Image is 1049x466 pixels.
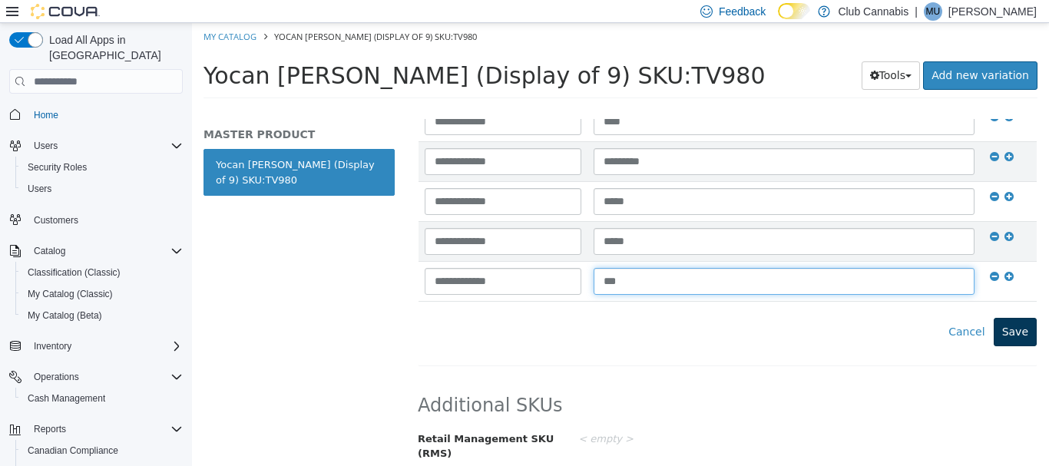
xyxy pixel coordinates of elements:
button: Users [3,135,189,157]
button: Reports [3,418,189,440]
span: Canadian Compliance [22,441,183,460]
span: Users [28,183,51,195]
span: Cash Management [22,389,183,408]
span: Dark Mode [778,19,779,20]
span: Retail Management SKU (RMS) [226,410,362,437]
p: Club Cannabis [838,2,908,21]
input: Dark Mode [778,3,810,19]
button: Reports [28,420,72,438]
span: Yocan [PERSON_NAME] (Display of 9) SKU:TV980 [12,39,574,66]
span: My Catalog (Beta) [22,306,183,325]
button: Cash Management [15,388,189,409]
button: Users [15,178,189,200]
span: Customers [34,214,78,226]
button: Inventory [28,337,78,355]
span: My Catalog (Classic) [28,288,113,300]
a: Canadian Compliance [22,441,124,460]
span: Classification (Classic) [22,263,183,282]
button: Operations [3,366,189,388]
h5: MASTER PRODUCT [12,104,203,118]
p: | [915,2,918,21]
a: Customers [28,211,84,230]
button: Security Roles [15,157,189,178]
button: Customers [3,209,189,231]
span: Feedback [719,4,766,19]
a: My Catalog [12,8,65,19]
span: Security Roles [28,161,87,174]
div: Mavis Upson [924,2,942,21]
button: Catalog [3,240,189,262]
button: Operations [28,368,85,386]
a: Add new variation [731,38,845,67]
span: Home [34,109,58,121]
button: Cancel [748,295,801,323]
a: Cash Management [22,389,111,408]
a: Security Roles [22,158,93,177]
a: My Catalog (Classic) [22,285,119,303]
span: Home [28,104,183,124]
span: Load All Apps in [GEOGRAPHIC_DATA] [43,32,183,63]
span: Inventory [28,337,183,355]
span: Catalog [28,242,183,260]
span: Classification (Classic) [28,266,121,279]
span: Users [28,137,183,155]
span: Reports [28,420,183,438]
span: Additional SKUs [226,371,371,395]
button: Canadian Compliance [15,440,189,461]
button: Tools [670,38,729,67]
span: Cash Management [28,392,105,405]
a: Classification (Classic) [22,263,127,282]
span: My Catalog (Classic) [22,285,183,303]
span: Operations [34,371,79,383]
a: Yocan [PERSON_NAME] (Display of 9) SKU:TV980 [12,126,203,173]
span: My Catalog (Beta) [28,309,102,322]
p: [PERSON_NAME] [948,2,1037,21]
span: Users [34,140,58,152]
span: Inventory [34,340,71,352]
button: Catalog [28,242,71,260]
span: Users [22,180,183,198]
a: Home [28,106,65,124]
a: Users [22,180,58,198]
span: Catalog [34,245,65,257]
button: My Catalog (Beta) [15,305,189,326]
span: Operations [28,368,183,386]
button: Save [802,295,845,323]
span: MU [926,2,941,21]
div: < empty > [375,403,857,430]
span: Reports [34,423,66,435]
button: Classification (Classic) [15,262,189,283]
a: My Catalog (Beta) [22,306,108,325]
img: Cova [31,4,100,19]
span: Customers [28,210,183,230]
button: Users [28,137,64,155]
span: Yocan [PERSON_NAME] (Display of 9) SKU:TV980 [82,8,285,19]
span: Canadian Compliance [28,445,118,457]
span: Security Roles [22,158,183,177]
button: My Catalog (Classic) [15,283,189,305]
button: Home [3,103,189,125]
button: Inventory [3,335,189,357]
